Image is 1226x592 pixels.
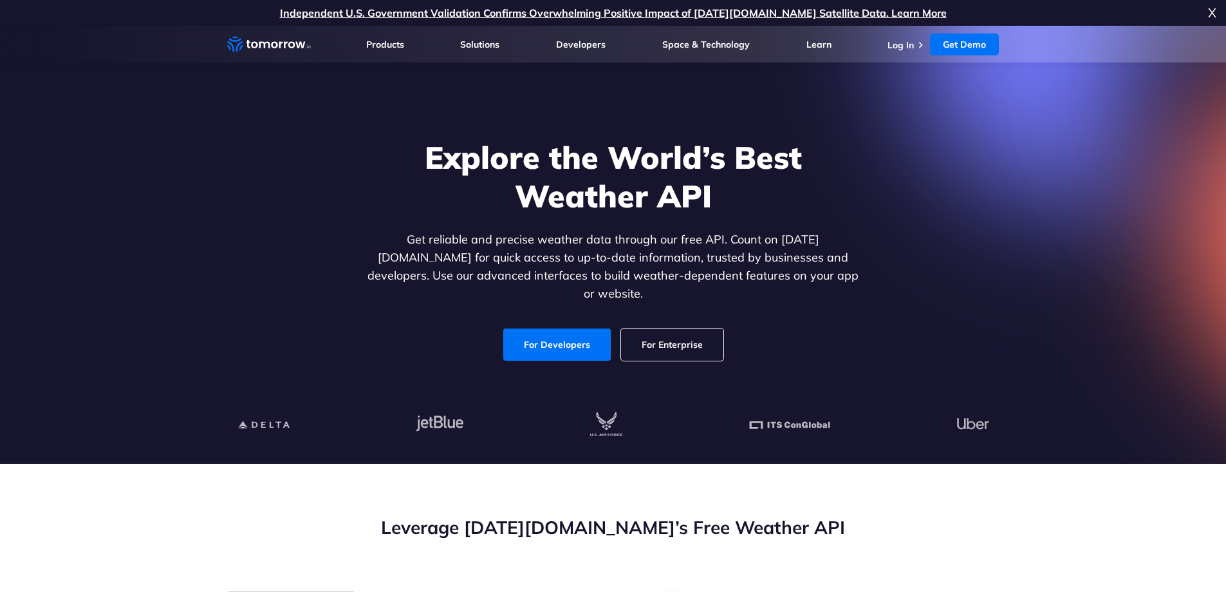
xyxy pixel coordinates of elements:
p: Get reliable and precise weather data through our free API. Count on [DATE][DOMAIN_NAME] for quic... [365,231,862,303]
a: Get Demo [930,33,999,55]
a: For Developers [503,329,611,361]
a: Developers [556,39,606,50]
h1: Explore the World’s Best Weather API [365,138,862,215]
a: Solutions [460,39,499,50]
a: For Enterprise [621,329,723,361]
a: Log In [887,39,914,51]
a: Products [366,39,404,50]
a: Space & Technology [662,39,750,50]
a: Home link [227,35,311,54]
a: Learn [806,39,831,50]
a: Independent U.S. Government Validation Confirms Overwhelming Positive Impact of [DATE][DOMAIN_NAM... [280,6,947,19]
h2: Leverage [DATE][DOMAIN_NAME]’s Free Weather API [227,515,999,540]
